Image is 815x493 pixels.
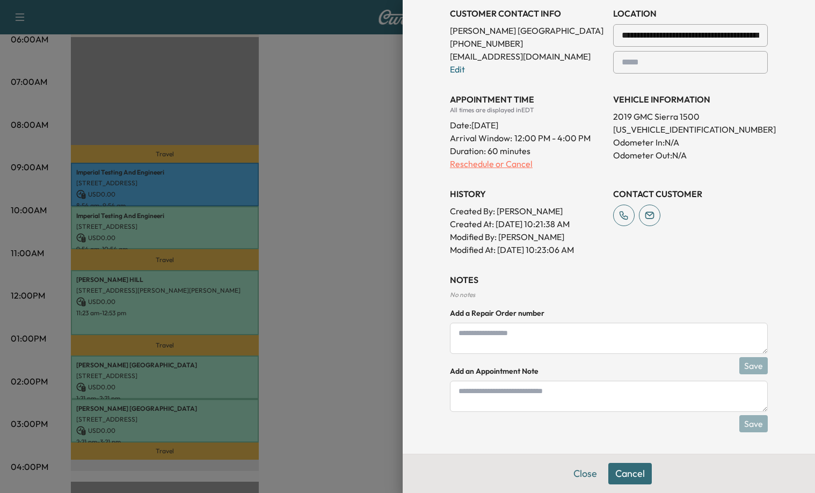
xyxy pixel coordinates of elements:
[450,187,605,200] h3: History
[613,187,768,200] h3: CONTACT CUSTOMER
[450,157,605,170] p: Reschedule or Cancel
[450,37,605,50] p: [PHONE_NUMBER]
[450,114,605,132] div: Date: [DATE]
[450,132,605,144] p: Arrival Window:
[450,144,605,157] p: Duration: 60 minutes
[450,64,465,75] a: Edit
[450,243,605,256] p: Modified At : [DATE] 10:23:06 AM
[608,463,652,484] button: Cancel
[514,132,591,144] span: 12:00 PM - 4:00 PM
[613,7,768,20] h3: LOCATION
[450,273,768,286] h3: NOTES
[613,93,768,106] h3: VEHICLE INFORMATION
[613,149,768,162] p: Odometer Out: N/A
[450,230,605,243] p: Modified By : [PERSON_NAME]
[450,291,768,299] div: No notes
[566,463,604,484] button: Close
[450,106,605,114] div: All times are displayed in EDT
[450,7,605,20] h3: CUSTOMER CONTACT INFO
[613,110,768,123] p: 2019 GMC Sierra 1500
[450,24,605,37] p: [PERSON_NAME] [GEOGRAPHIC_DATA]
[450,308,768,318] h4: Add a Repair Order number
[450,366,768,376] h4: Add an Appointment Note
[450,218,605,230] p: Created At : [DATE] 10:21:38 AM
[450,205,605,218] p: Created By : [PERSON_NAME]
[613,123,768,136] p: [US_VEHICLE_IDENTIFICATION_NUMBER]
[613,136,768,149] p: Odometer In: N/A
[450,50,605,63] p: [EMAIL_ADDRESS][DOMAIN_NAME]
[450,93,605,106] h3: APPOINTMENT TIME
